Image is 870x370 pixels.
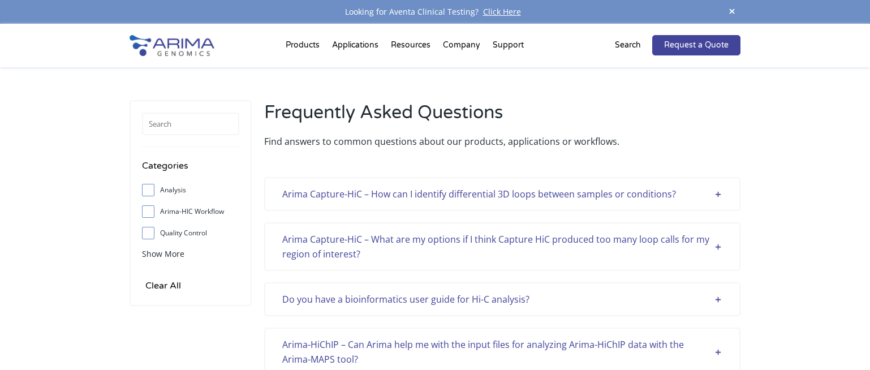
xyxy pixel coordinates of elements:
[282,292,722,307] div: Do you have a bioinformatics user guide for Hi-C analysis?
[479,6,526,17] a: Click Here
[282,232,722,261] div: Arima Capture-HiC – What are my options if I think Capture HiC produced too many loop calls for m...
[652,35,740,55] a: Request a Quote
[142,158,239,182] h4: Categories
[142,225,239,242] label: Quality Control
[142,278,184,294] input: Clear All
[282,337,722,367] div: Arima-HiChIP – Can Arima help me with the input files for analyzing Arima-HiChIP data with the Ar...
[615,38,641,53] p: Search
[142,248,184,259] span: Show More
[142,203,239,220] label: Arima-HIC Workflow
[130,35,214,56] img: Arima-Genomics-logo
[264,100,740,134] h2: Frequently Asked Questions
[282,187,722,201] div: Arima Capture-HiC – How can I identify differential 3D loops between samples or conditions?
[142,113,239,135] input: Search
[142,182,239,199] label: Analysis
[130,5,740,19] div: Looking for Aventa Clinical Testing?
[264,134,740,149] p: Find answers to common questions about our products, applications or workflows.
